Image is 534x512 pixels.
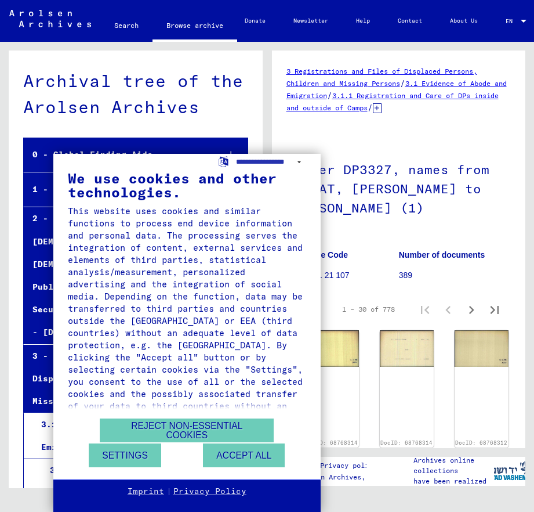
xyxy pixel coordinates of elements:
div: We use cookies and other technologies. [68,171,306,199]
button: Accept all [203,444,285,467]
a: Imprint [128,486,164,497]
button: Settings [89,444,161,467]
a: Privacy Policy [173,486,246,497]
button: Reject non-essential cookies [100,419,274,442]
div: This website uses cookies and similar functions to process end device information and personal da... [68,205,306,424]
